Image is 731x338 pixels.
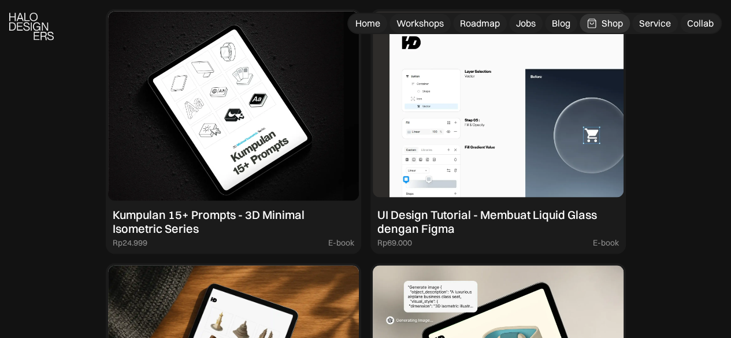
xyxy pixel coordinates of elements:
[396,17,444,29] div: Workshops
[389,14,451,33] a: Workshops
[545,14,577,33] a: Blog
[106,9,361,255] a: Kumpulan 15+ Prompts - 3D Minimal Isometric SeriesRp24.999E-book
[348,14,387,33] a: Home
[552,17,570,29] div: Blog
[593,238,619,248] div: E-book
[377,238,412,248] div: Rp69.000
[377,208,619,236] div: UI Design Tutorial - Membuat Liquid Glass dengan Figma
[113,238,147,248] div: Rp24.999
[602,17,623,29] div: Shop
[355,17,380,29] div: Home
[639,17,671,29] div: Service
[509,14,543,33] a: Jobs
[460,17,500,29] div: Roadmap
[687,17,714,29] div: Collab
[580,14,630,33] a: Shop
[113,208,354,236] div: Kumpulan 15+ Prompts - 3D Minimal Isometric Series
[680,14,721,33] a: Collab
[516,17,536,29] div: Jobs
[453,14,507,33] a: Roadmap
[632,14,678,33] a: Service
[328,238,354,248] div: E-book
[370,9,626,255] a: UI Design Tutorial - Membuat Liquid Glass dengan FigmaRp69.000E-book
